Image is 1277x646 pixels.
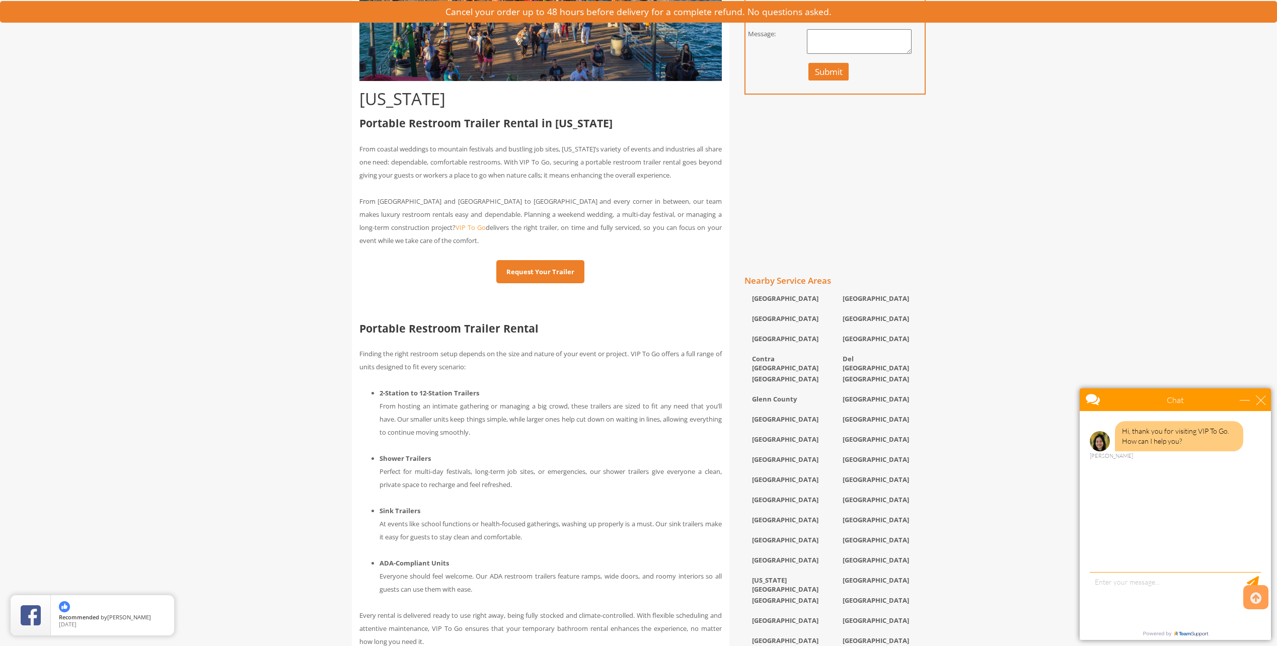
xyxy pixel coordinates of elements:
[835,331,926,351] div: [GEOGRAPHIC_DATA]
[835,290,926,310] div: [GEOGRAPHIC_DATA]
[359,116,613,130] b: Portable Restroom Trailer Rental in [US_STATE]
[835,431,926,451] div: [GEOGRAPHIC_DATA]
[808,63,849,80] button: Submit
[359,321,539,336] b: Portable Restroom Trailer Rental
[456,223,486,232] a: VIP To Go
[744,276,926,286] h4: Nearby Service Areas
[59,614,166,621] span: by
[835,310,926,331] div: [GEOGRAPHIC_DATA]
[496,260,584,283] a: Request Your Trailer
[835,572,926,592] div: [GEOGRAPHIC_DATA]
[835,552,926,572] div: [GEOGRAPHIC_DATA]
[835,592,926,612] div: [GEOGRAPHIC_DATA]
[744,310,835,331] div: [GEOGRAPHIC_DATA]
[744,552,835,572] div: [GEOGRAPHIC_DATA]
[380,572,722,594] span: Everyone should feel welcome. Our ADA restroom trailers feature ramps, wide doors, and roomy inte...
[59,601,70,612] img: thumbs up icon
[835,351,926,371] div: Del [GEOGRAPHIC_DATA]
[744,572,835,592] div: [US_STATE][GEOGRAPHIC_DATA]
[835,411,926,431] div: [GEOGRAPHIC_DATA]
[380,558,449,568] b: ADA-Compliant Units
[744,431,835,451] div: [GEOGRAPHIC_DATA]
[380,519,722,541] span: At events like school functions or health-focused gatherings, washing up properly is a must. Our ...
[359,197,722,245] span: From [GEOGRAPHIC_DATA] and [GEOGRAPHIC_DATA] to [GEOGRAPHIC_DATA] and every corner in between, ou...
[744,532,835,552] div: [GEOGRAPHIC_DATA]
[835,451,926,471] div: [GEOGRAPHIC_DATA]
[380,401,722,437] span: From hosting an intimate gathering or managing a big crowd, these trailers are sized to fit any n...
[744,331,835,351] div: [GEOGRAPHIC_DATA]
[744,391,835,411] div: Glenn County
[835,492,926,512] div: [GEOGRAPHIC_DATA]
[744,371,835,391] div: [GEOGRAPHIC_DATA]
[835,471,926,492] div: [GEOGRAPHIC_DATA]
[744,471,835,492] div: [GEOGRAPHIC_DATA]
[380,454,431,463] b: Shower Trailers
[380,388,479,397] b: 2-Station to 12-Station Trailers
[835,612,926,632] div: [GEOGRAPHIC_DATA]
[744,492,835,512] div: [GEOGRAPHIC_DATA]
[744,351,835,371] div: Contra [GEOGRAPHIC_DATA]
[59,620,77,628] span: [DATE]
[380,506,420,515] b: Sink Trailers
[380,467,722,489] span: Perfect for multi-day festivals, long-term job sites, or emergencies, our shower trailers give ev...
[744,592,835,612] div: [GEOGRAPHIC_DATA]
[835,391,926,411] div: [GEOGRAPHIC_DATA]
[738,29,787,39] div: Message:
[1074,382,1277,646] iframe: Live Chat Box
[744,290,835,310] div: [GEOGRAPHIC_DATA]
[359,90,722,108] h1: [US_STATE]
[21,605,41,625] img: Review Rating
[744,612,835,632] div: [GEOGRAPHIC_DATA]
[107,613,151,621] span: [PERSON_NAME]
[59,613,99,621] span: Recommended
[359,144,722,180] span: From coastal weddings to mountain festivals and bustling job sites, [US_STATE]’s variety of event...
[744,451,835,471] div: [GEOGRAPHIC_DATA]
[744,411,835,431] div: [GEOGRAPHIC_DATA]
[359,611,722,646] span: Every rental is delivered ready to use right away, being fully stocked and climate-controlled. Wi...
[835,532,926,552] div: [GEOGRAPHIC_DATA]
[835,512,926,532] div: [GEOGRAPHIC_DATA]
[835,371,926,391] div: [GEOGRAPHIC_DATA]
[744,512,835,532] div: [GEOGRAPHIC_DATA]
[359,349,722,371] span: Finding the right restroom setup depends on the size and nature of your event or project. VIP To ...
